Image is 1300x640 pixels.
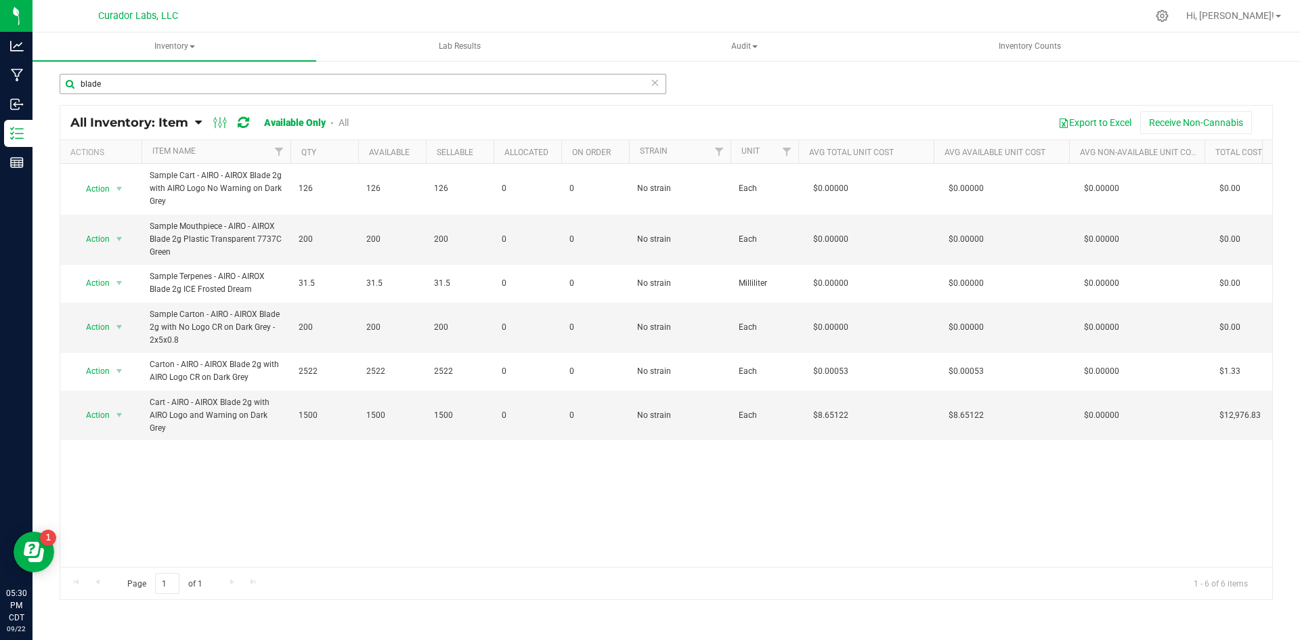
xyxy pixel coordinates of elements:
[1213,406,1267,425] span: $12,976.83
[10,127,24,140] inline-svg: Inventory
[1077,406,1126,425] span: $0.00000
[637,321,722,334] span: No strain
[1077,230,1126,249] span: $0.00000
[806,318,855,337] span: $0.00000
[434,182,485,195] span: 126
[942,318,991,337] span: $0.00000
[502,277,553,290] span: 0
[150,358,282,384] span: Carton - AIRO - AIROX Blade 2g with AIRO Logo CR on Dark Grey
[708,140,731,163] a: Filter
[1154,9,1171,22] div: Manage settings
[637,233,722,246] span: No strain
[74,318,110,337] span: Action
[70,148,136,157] div: Actions
[1077,179,1126,198] span: $0.00000
[888,33,1172,61] a: Inventory Counts
[299,365,350,378] span: 2522
[150,220,282,259] span: Sample Mouthpiece - AIRO - AIROX Blade 2g Plastic Transparent 7737C Green
[150,396,282,435] span: Cart - AIRO - AIROX Blade 2g with AIRO Logo and Warning on Dark Grey
[74,274,110,293] span: Action
[739,409,790,422] span: Each
[650,74,659,91] span: Clear
[111,274,128,293] span: select
[640,146,668,156] a: Strain
[942,406,991,425] span: $8.65122
[301,148,316,157] a: Qty
[299,277,350,290] span: 31.5
[1213,179,1247,198] span: $0.00
[1213,274,1247,293] span: $0.00
[299,321,350,334] span: 200
[1183,573,1259,593] span: 1 - 6 of 6 items
[434,409,485,422] span: 1500
[1077,362,1126,381] span: $0.00000
[1049,111,1140,134] button: Export to Excel
[1213,318,1247,337] span: $0.00
[74,362,110,381] span: Action
[434,321,485,334] span: 200
[111,230,128,249] span: select
[1215,148,1262,157] a: Total Cost
[74,179,110,198] span: Action
[150,270,282,296] span: Sample Terpenes - AIRO - AIROX Blade 2g ICE Frosted Dream
[299,182,350,195] span: 126
[502,321,553,334] span: 0
[502,365,553,378] span: 0
[806,274,855,293] span: $0.00000
[70,115,195,130] a: All Inventory: Item
[366,233,418,246] span: 200
[569,277,621,290] span: 0
[111,362,128,381] span: select
[739,365,790,378] span: Each
[739,321,790,334] span: Each
[569,409,621,422] span: 0
[502,233,553,246] span: 0
[434,277,485,290] span: 31.5
[502,409,553,422] span: 0
[1213,230,1247,249] span: $0.00
[369,148,410,157] a: Available
[434,365,485,378] span: 2522
[10,68,24,82] inline-svg: Manufacturing
[569,321,621,334] span: 0
[806,179,855,198] span: $0.00000
[739,277,790,290] span: Milliliter
[942,179,991,198] span: $0.00000
[603,33,886,61] a: Audit
[366,277,418,290] span: 31.5
[74,406,110,425] span: Action
[70,115,188,130] span: All Inventory: Item
[10,98,24,111] inline-svg: Inbound
[116,573,213,594] span: Page of 1
[437,148,473,157] a: Sellable
[1186,10,1274,21] span: Hi, [PERSON_NAME]!
[299,409,350,422] span: 1500
[150,169,282,209] span: Sample Cart - AIRO - AIROX Blade 2g with AIRO Logo No Warning on Dark Grey
[1080,148,1200,157] a: Avg Non-Available Unit Cost
[111,179,128,198] span: select
[637,277,722,290] span: No strain
[32,33,316,61] a: Inventory
[268,140,290,163] a: Filter
[10,156,24,169] inline-svg: Reports
[572,148,611,157] a: On Order
[569,365,621,378] span: 0
[74,230,110,249] span: Action
[569,182,621,195] span: 0
[318,33,601,61] a: Lab Results
[569,233,621,246] span: 0
[111,318,128,337] span: select
[637,409,722,422] span: No strain
[637,365,722,378] span: No strain
[6,587,26,624] p: 05:30 PM CDT
[945,148,1045,157] a: Avg Available Unit Cost
[1077,274,1126,293] span: $0.00000
[264,117,326,128] a: Available Only
[10,39,24,53] inline-svg: Analytics
[1213,362,1247,381] span: $1.33
[806,362,855,381] span: $0.00053
[299,233,350,246] span: 200
[603,33,886,60] span: Audit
